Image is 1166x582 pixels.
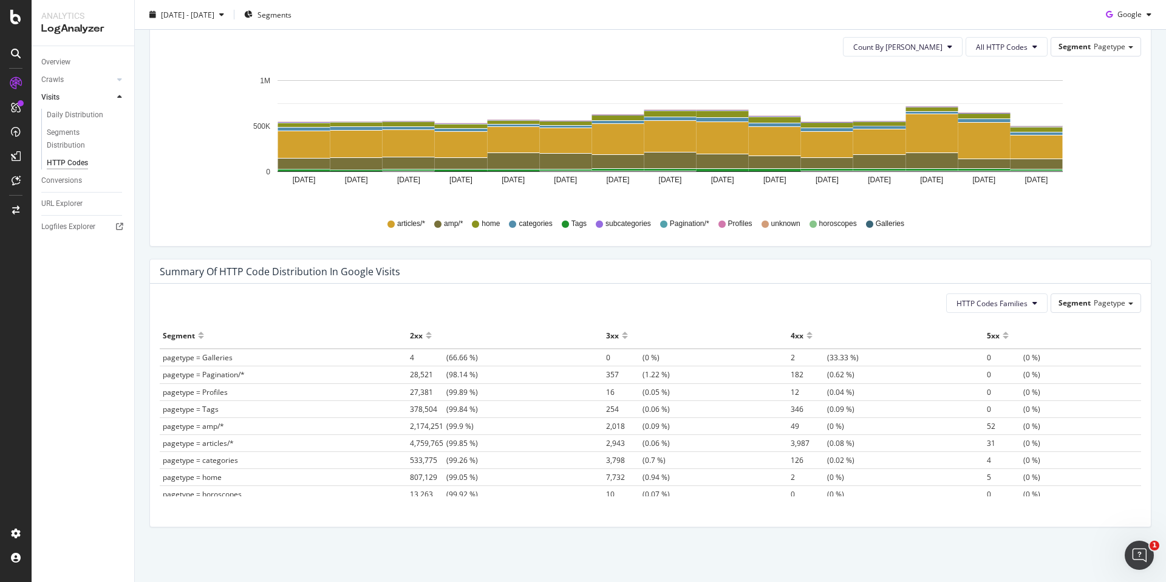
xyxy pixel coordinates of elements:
span: 182 [791,369,827,380]
span: articles/* [397,219,425,229]
span: 0 [987,489,1023,499]
a: Segments Distribution [47,126,126,152]
span: (0.08 %) [791,438,854,448]
span: 126 [791,455,827,465]
span: unknown [771,219,800,229]
span: (0.02 %) [791,455,854,465]
span: (0.62 %) [791,369,854,380]
span: Pagetype [1094,41,1125,52]
span: 3,798 [606,455,643,465]
span: Pagetype [1094,298,1125,308]
span: Galleries [876,219,904,229]
span: (0.09 %) [606,421,670,431]
span: Segments [257,9,291,19]
div: LogAnalyzer [41,22,124,36]
span: (0 %) [987,387,1040,397]
span: 28,521 [410,369,446,380]
span: 0 [987,404,1023,414]
button: Google [1101,5,1156,24]
span: 10 [606,489,643,499]
span: (1.22 %) [606,369,670,380]
div: Logfiles Explorer [41,221,95,233]
a: Daily Distribution [47,109,126,122]
span: (98.14 %) [410,369,478,380]
span: 2,174,251 [410,421,446,431]
span: Profiles [728,219,752,229]
span: 346 [791,404,827,414]
span: 378,504 [410,404,446,414]
a: Logfiles Explorer [41,221,126,233]
span: (99.92 %) [410,489,478,499]
span: 7,732 [606,472,643,482]
span: 533,775 [410,455,446,465]
text: 0 [266,168,270,176]
div: Segments Distribution [47,126,114,152]
button: Segments [239,5,296,24]
span: 31 [987,438,1023,448]
span: pagetype = Tags [163,404,219,414]
text: [DATE] [816,176,839,184]
div: Daily Distribution [47,109,103,122]
span: (0.7 %) [606,455,666,465]
button: Count By [PERSON_NAME] [843,37,963,56]
button: All HTTP Codes [966,37,1048,56]
span: 4 [987,455,1023,465]
svg: A chart. [160,66,1141,207]
span: (0 %) [987,489,1040,499]
text: [DATE] [397,176,420,184]
span: 0 [987,352,1023,363]
div: Summary of HTTP Code Distribution in google visits [160,265,400,278]
div: 3xx [606,326,619,345]
span: 254 [606,404,643,414]
iframe: Intercom live chat [1125,541,1154,570]
span: horoscopes [819,219,857,229]
text: [DATE] [920,176,943,184]
span: (99.9 %) [410,421,474,431]
span: 2 [791,352,827,363]
span: (0.94 %) [606,472,670,482]
text: [DATE] [606,176,629,184]
span: 49 [791,421,827,431]
text: [DATE] [554,176,577,184]
text: [DATE] [449,176,472,184]
span: (0.07 %) [606,489,670,499]
button: HTTP Codes Families [946,293,1048,313]
span: (0.06 %) [606,404,670,414]
span: categories [519,219,552,229]
span: 1 [1150,541,1159,550]
div: 4xx [791,326,803,345]
div: Segment [163,326,195,345]
a: HTTP Codes [47,157,126,169]
span: All HTTP Codes [976,42,1028,52]
span: (0 %) [606,352,660,363]
div: URL Explorer [41,197,83,210]
text: [DATE] [502,176,525,184]
div: Crawls [41,74,64,86]
text: [DATE] [345,176,368,184]
button: [DATE] - [DATE] [145,5,229,24]
span: (0.04 %) [791,387,854,397]
span: pagetype = categories [163,455,238,465]
span: pagetype = Galleries [163,352,233,363]
span: 0 [987,387,1023,397]
span: 3,987 [791,438,827,448]
span: 0 [987,369,1023,380]
span: (0.09 %) [791,404,854,414]
span: (99.26 %) [410,455,478,465]
span: pagetype = amp/* [163,421,224,431]
a: Crawls [41,74,114,86]
span: amp/* [444,219,463,229]
text: [DATE] [763,176,786,184]
span: 27,381 [410,387,446,397]
span: (0 %) [987,369,1040,380]
text: [DATE] [711,176,734,184]
span: 2 [791,472,827,482]
span: (99.84 %) [410,404,478,414]
span: (0 %) [987,421,1040,431]
span: (0.06 %) [606,438,670,448]
span: (0.05 %) [606,387,670,397]
span: 2,018 [606,421,643,431]
div: HTTP Codes [47,157,88,169]
a: URL Explorer [41,197,126,210]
